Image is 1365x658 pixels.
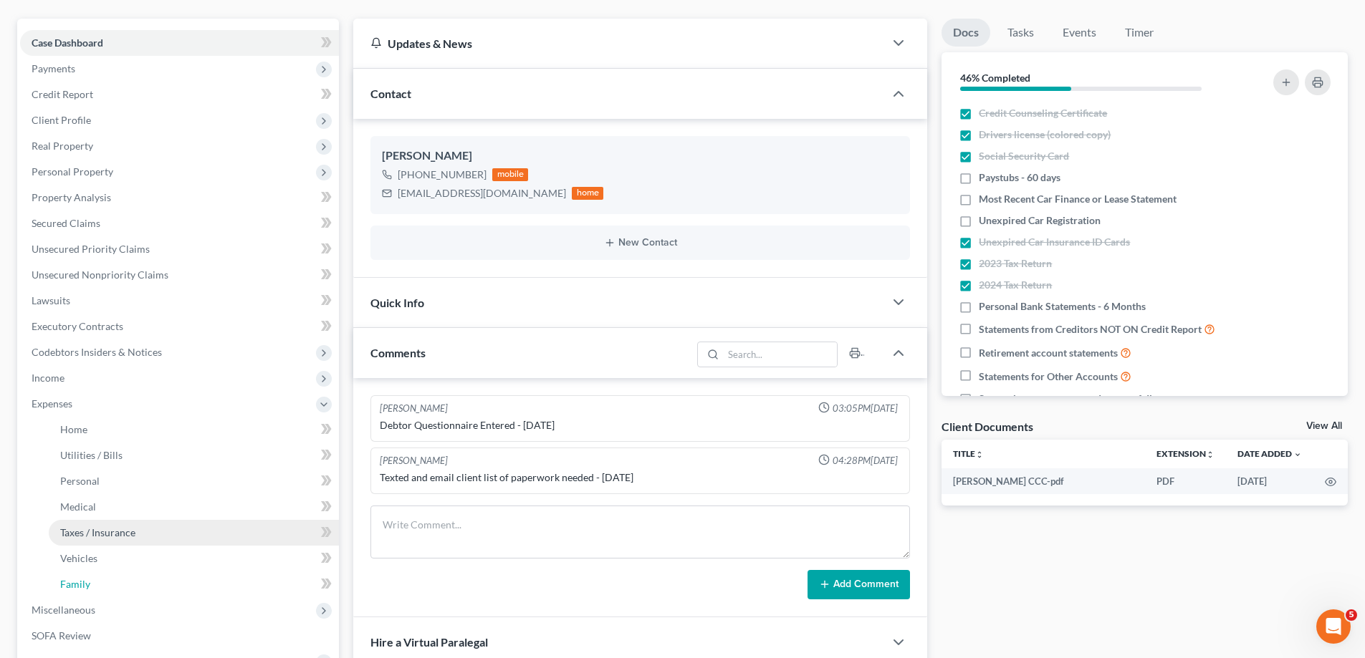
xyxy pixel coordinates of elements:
span: Quick Info [370,296,424,309]
a: Lawsuits [20,288,339,314]
a: Unsecured Nonpriority Claims [20,262,339,288]
div: [EMAIL_ADDRESS][DOMAIN_NAME] [398,186,566,200]
span: Income [32,372,64,384]
a: Home [49,417,339,442]
a: Executory Contracts [20,314,339,339]
span: Credit Counseling Certificate [979,106,1107,120]
a: Vehicles [49,546,339,571]
span: SOFA Review [32,629,91,642]
span: Miscellaneous [32,604,95,616]
span: Medical [60,500,96,513]
a: Titleunfold_more [953,448,984,459]
span: Client Profile [32,114,91,126]
span: Codebtors Insiders & Notices [32,346,162,358]
span: Personal [60,475,100,487]
span: Personal Property [32,165,113,178]
div: [PHONE_NUMBER] [398,168,487,182]
a: Date Added expand_more [1237,448,1302,459]
iframe: Intercom live chat [1316,609,1351,644]
a: Family [49,571,339,597]
a: Medical [49,494,339,520]
input: Search... [724,342,838,367]
a: Unsecured Priority Claims [20,236,339,262]
span: Secured Claims [32,217,100,229]
td: PDF [1145,468,1226,494]
span: Most Recent Car Finance or Lease Statement [979,192,1177,206]
span: Unsecured Priority Claims [32,243,150,255]
span: Unexpired Car Registration [979,213,1101,228]
div: Debtor Questionnaire Entered - [DATE] [380,418,901,432]
a: Events [1051,19,1108,47]
a: Timer [1113,19,1165,47]
a: SOFA Review [20,623,339,649]
span: 2024 Tax Return [979,278,1052,292]
a: Extensionunfold_more [1156,448,1215,459]
span: Unsecured Nonpriority Claims [32,268,168,281]
div: [PERSON_NAME] [380,454,448,468]
div: Texted and email client list of paperwork needed - [DATE] [380,470,901,485]
span: Lawsuits [32,294,70,306]
span: Family [60,578,90,590]
a: Taxes / Insurance [49,520,339,546]
span: Personal Bank Statements - 6 Months [979,299,1146,314]
i: expand_more [1293,450,1302,459]
span: Home [60,423,87,435]
span: Social Security Card [979,149,1069,163]
div: Updates & News [370,36,867,51]
a: Property Analysis [20,185,339,211]
span: Statements for Other Accounts [979,369,1118,384]
span: Paystubs - 60 days [979,170,1060,185]
span: Statements from Creditors NOT ON Credit Report [979,322,1202,337]
span: Expenses [32,397,72,410]
span: Utilities / Bills [60,449,123,461]
button: Add Comment [808,570,910,600]
span: Retirement account statements [979,346,1118,360]
div: mobile [492,168,528,181]
i: unfold_more [1206,450,1215,459]
div: Client Documents [942,419,1033,434]
div: [PERSON_NAME] [382,147,899,165]
div: home [572,187,603,200]
span: Case Dashboard [32,37,103,49]
span: Vehicles [60,552,97,564]
span: Executory Contracts [32,320,123,332]
a: View All [1306,421,1342,431]
a: Credit Report [20,82,339,107]
span: Comments [370,346,426,359]
span: Contact [370,87,411,100]
span: Payments [32,62,75,74]
button: New Contact [382,237,899,248]
div: [PERSON_NAME] [380,402,448,415]
span: 04:28PM[DATE] [833,454,898,468]
a: Case Dashboard [20,30,339,56]
span: Separation agreements or decrees of divorces [979,392,1182,406]
span: Credit Report [32,88,93,100]
span: 2023 Tax Return [979,256,1052,271]
span: 5 [1346,609,1357,621]
span: Unexpired Car Insurance ID Cards [979,235,1130,249]
a: Utilities / Bills [49,442,339,468]
strong: 46% Completed [960,72,1030,84]
a: Docs [942,19,990,47]
span: Taxes / Insurance [60,526,135,538]
span: 03:05PM[DATE] [833,402,898,415]
a: Personal [49,468,339,494]
span: Hire a Virtual Paralegal [370,635,488,649]
td: [PERSON_NAME] CCC-pdf [942,468,1145,494]
a: Tasks [996,19,1045,47]
span: Property Analysis [32,191,111,203]
a: Secured Claims [20,211,339,236]
td: [DATE] [1226,468,1313,494]
i: unfold_more [975,450,984,459]
span: Real Property [32,140,93,152]
span: Drivers license (colored copy) [979,127,1111,142]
